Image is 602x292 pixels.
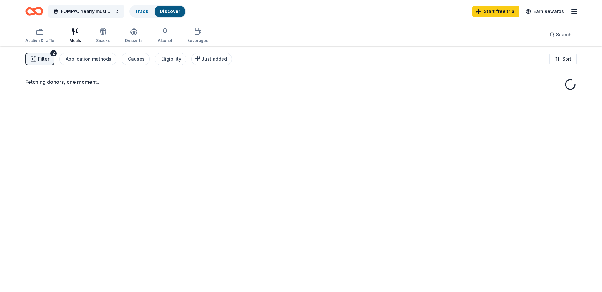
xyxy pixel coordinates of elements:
a: Start free trial [472,6,519,17]
div: Desserts [125,38,142,43]
span: Just added [202,56,227,62]
button: Filter2 [25,53,54,65]
span: Search [556,31,572,38]
span: Filter [38,55,49,63]
a: Track [135,9,148,14]
div: Fetching donors, one moment... [25,78,577,86]
button: Snacks [96,25,110,46]
button: Sort [549,53,577,65]
button: Eligibility [155,53,186,65]
button: Auction & raffle [25,25,54,46]
button: TrackDiscover [129,5,186,18]
div: Auction & raffle [25,38,54,43]
span: Sort [562,55,571,63]
div: Causes [128,55,145,63]
button: Causes [122,53,150,65]
button: Desserts [125,25,142,46]
button: Application methods [59,53,116,65]
button: Search [545,28,577,41]
div: Meals [69,38,81,43]
button: Meals [69,25,81,46]
span: FOMPAC Yearly music bingo [61,8,112,15]
div: Eligibility [161,55,181,63]
div: Alcohol [158,38,172,43]
a: Discover [160,9,180,14]
div: Snacks [96,38,110,43]
div: 2 [50,50,57,56]
a: Home [25,4,43,19]
button: Just added [191,53,232,65]
button: FOMPAC Yearly music bingo [48,5,124,18]
a: Earn Rewards [522,6,568,17]
button: Alcohol [158,25,172,46]
button: Beverages [187,25,208,46]
div: Beverages [187,38,208,43]
div: Application methods [66,55,111,63]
